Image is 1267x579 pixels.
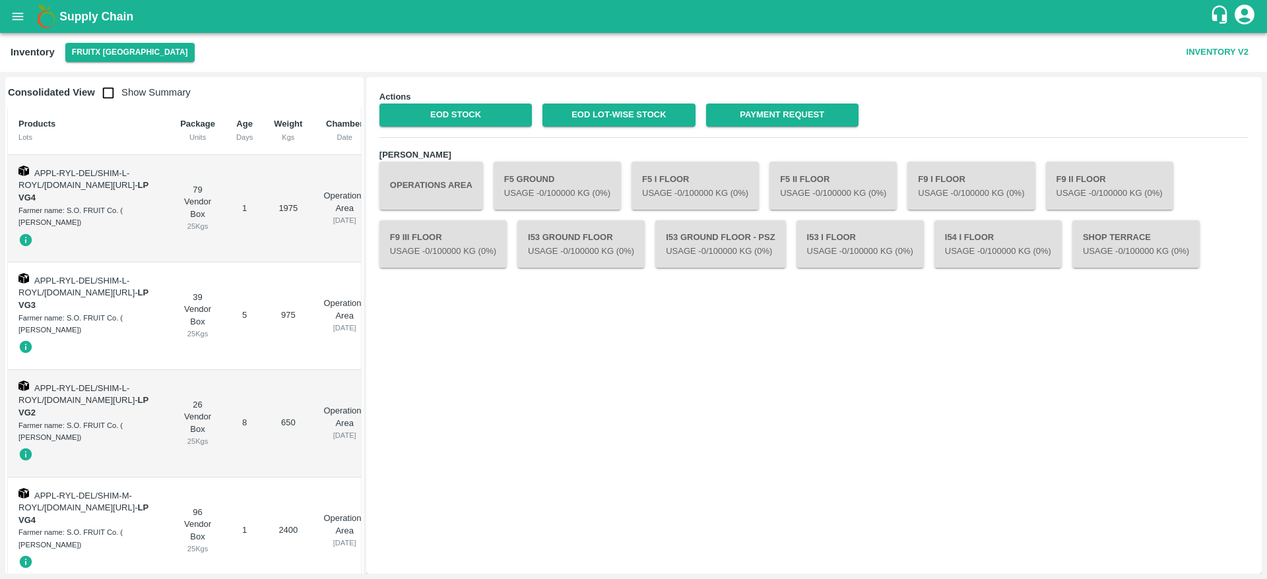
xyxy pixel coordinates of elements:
[323,190,366,214] p: Operations Area
[706,104,859,127] a: Payment Request
[379,92,411,102] b: Actions
[3,1,33,32] button: open drawer
[18,180,148,202] strong: LP VG4
[59,7,1210,26] a: Supply Chain
[1056,187,1163,200] p: Usage - 0 /100000 Kg (0%)
[18,383,135,406] span: APPL-RYL-DEL/SHIM-L-ROYL/[DOMAIN_NAME][URL]
[807,245,913,258] p: Usage - 0 /100000 Kg (0%)
[323,512,366,537] p: Operations Area
[1233,3,1256,30] div: account of current user
[780,187,886,200] p: Usage - 0 /100000 Kg (0%)
[504,187,610,200] p: Usage - 0 /100000 Kg (0%)
[65,43,195,62] button: Select DC
[379,162,483,209] button: Operations Area
[236,119,253,129] b: Age
[278,203,298,213] span: 1975
[180,131,215,143] div: Units
[8,87,95,98] b: Consolidated View
[18,526,159,551] div: Farmer name: S.O. FRUIT Co. ( [PERSON_NAME])
[18,276,135,298] span: APPL-RYL-DEL/SHIM-L-ROYL/[DOMAIN_NAME][URL]
[1181,41,1254,64] button: Inventory V2
[632,162,759,209] button: F5 I FloorUsage -0/100000 Kg (0%)
[180,220,215,232] div: 25 Kgs
[1210,5,1233,28] div: customer-support
[326,119,363,129] b: Chamber
[18,491,135,513] span: APPL-RYL-DEL/SHIM-M-ROYL/[DOMAIN_NAME][URL]
[323,131,366,143] div: Date
[274,119,302,129] b: Weight
[278,525,298,535] span: 2400
[323,214,366,226] div: [DATE]
[18,312,159,336] div: Farmer name: S.O. FRUIT Co. ( [PERSON_NAME])
[226,262,263,370] td: 5
[18,180,148,202] span: -
[528,245,634,258] p: Usage - 0 /100000 Kg (0%)
[180,119,215,129] b: Package
[934,220,1062,268] button: I54 I FloorUsage -0/100000 Kg (0%)
[323,405,366,429] p: Operations Area
[18,395,148,417] span: -
[379,150,451,160] b: [PERSON_NAME]
[494,162,621,209] button: F5 GroundUsage -0/100000 Kg (0%)
[226,155,263,262] td: 1
[95,87,191,98] span: Show Summary
[323,429,366,441] div: [DATE]
[1072,220,1200,268] button: Shop TerraceUsage -0/100000 Kg (0%)
[18,288,148,310] span: -
[236,131,253,143] div: Days
[18,119,55,129] b: Products
[18,488,29,499] img: box
[379,104,532,127] a: EOD Stock
[11,47,55,57] b: Inventory
[33,3,59,30] img: logo
[1083,245,1189,258] p: Usage - 0 /100000 Kg (0%)
[18,168,135,191] span: APPL-RYL-DEL/SHIM-L-ROYL/[DOMAIN_NAME][URL]
[281,417,296,427] span: 650
[18,131,159,143] div: Lots
[18,288,148,310] strong: LP VG3
[918,187,1024,200] p: Usage - 0 /100000 Kg (0%)
[323,537,366,549] div: [DATE]
[18,166,29,176] img: box
[542,104,695,127] a: EOD Lot-wise Stock
[180,543,215,555] div: 25 Kgs
[180,184,215,233] div: 79 Vendor Box
[323,297,366,322] p: Operations Area
[180,506,215,555] div: 96 Vendor Box
[18,503,148,525] strong: LP VG4
[180,399,215,448] div: 26 Vendor Box
[379,220,507,268] button: F9 III FloorUsage -0/100000 Kg (0%)
[18,204,159,229] div: Farmer name: S.O. FRUIT Co. ( [PERSON_NAME])
[642,187,748,200] p: Usage - 0 /100000 Kg (0%)
[517,220,645,268] button: I53 Ground FloorUsage -0/100000 Kg (0%)
[18,503,148,525] span: -
[323,322,366,334] div: [DATE]
[281,310,296,320] span: 975
[769,162,897,209] button: F5 II FloorUsage -0/100000 Kg (0%)
[18,273,29,284] img: box
[18,419,159,444] div: Farmer name: S.O. FRUIT Co. ( [PERSON_NAME])
[18,381,29,391] img: box
[274,131,302,143] div: Kgs
[390,245,496,258] p: Usage - 0 /100000 Kg (0%)
[945,245,1051,258] p: Usage - 0 /100000 Kg (0%)
[18,395,148,417] strong: LP VG2
[226,370,263,477] td: 8
[666,245,775,258] p: Usage - 0 /100000 Kg (0%)
[655,220,785,268] button: I53 Ground Floor - PSZUsage -0/100000 Kg (0%)
[180,435,215,447] div: 25 Kgs
[1046,162,1173,209] button: F9 II FloorUsage -0/100000 Kg (0%)
[180,328,215,340] div: 25 Kgs
[796,220,924,268] button: I53 I FloorUsage -0/100000 Kg (0%)
[907,162,1035,209] button: F9 I FloorUsage -0/100000 Kg (0%)
[180,291,215,340] div: 39 Vendor Box
[59,10,133,23] b: Supply Chain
